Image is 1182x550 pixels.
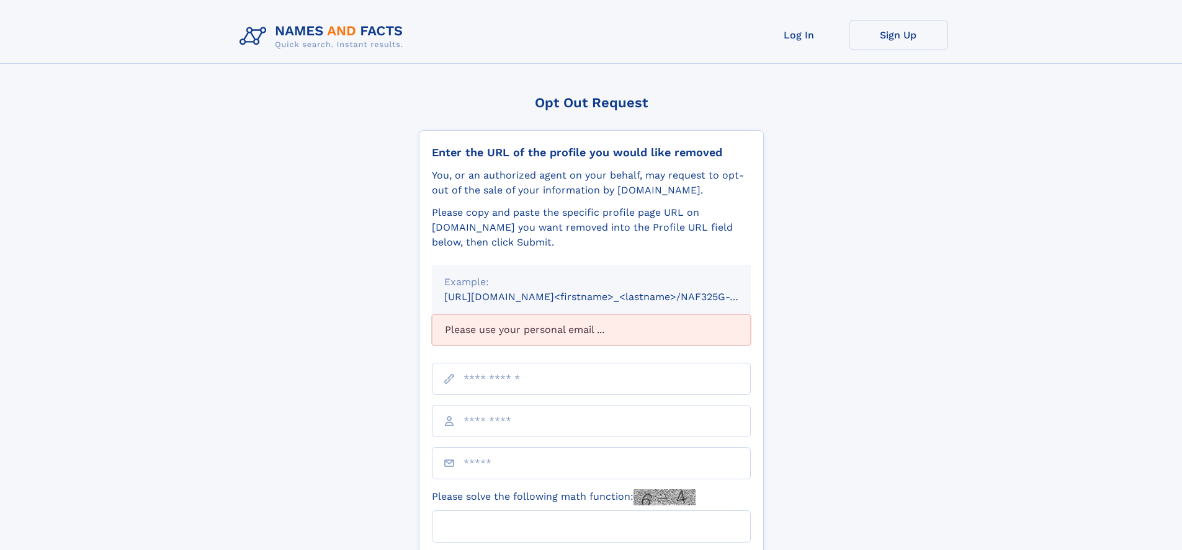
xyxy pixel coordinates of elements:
div: Enter the URL of the profile you would like removed [432,146,751,159]
a: Log In [750,20,849,50]
div: Example: [444,275,738,290]
div: You, or an authorized agent on your behalf, may request to opt-out of the sale of your informatio... [432,168,751,198]
div: Please copy and paste the specific profile page URL on [DOMAIN_NAME] you want removed into the Pr... [432,205,751,250]
div: Please use your personal email ... [432,314,751,345]
label: Please solve the following math function: [432,489,696,505]
a: Sign Up [849,20,948,50]
small: [URL][DOMAIN_NAME]<firstname>_<lastname>/NAF325G-xxxxxxxx [444,291,774,303]
div: Opt Out Request [419,95,764,110]
img: Logo Names and Facts [235,20,413,53]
